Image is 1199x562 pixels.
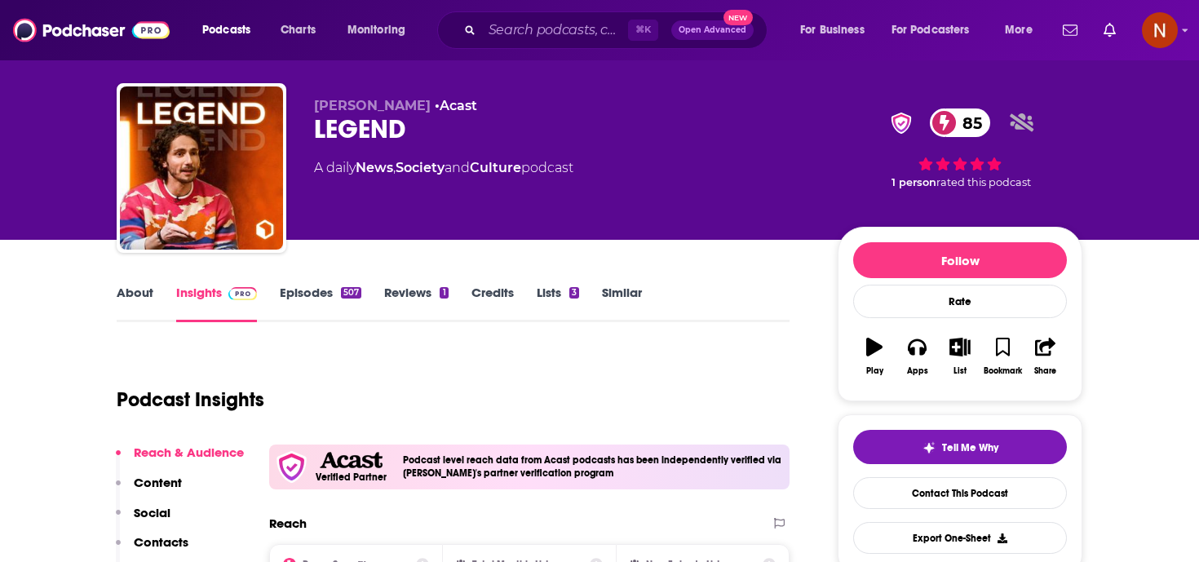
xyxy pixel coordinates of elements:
[537,285,579,322] a: Lists3
[134,505,170,520] p: Social
[471,285,514,322] a: Credits
[1034,366,1056,376] div: Share
[853,430,1067,464] button: tell me why sparkleTell Me Why
[942,441,998,454] span: Tell Me Why
[341,287,361,299] div: 507
[1056,16,1084,44] a: Show notifications dropdown
[336,17,427,43] button: open menu
[453,11,783,49] div: Search podcasts, credits, & more...
[347,19,405,42] span: Monitoring
[628,20,658,41] span: ⌘ K
[853,327,896,386] button: Play
[1005,19,1033,42] span: More
[946,108,990,137] span: 85
[116,475,182,505] button: Content
[120,86,283,250] img: LEGEND
[482,17,628,43] input: Search podcasts, credits, & more...
[316,472,387,482] h5: Verified Partner
[896,327,938,386] button: Apps
[936,176,1031,188] span: rated this podcast
[602,285,642,322] a: Similar
[939,327,981,386] button: List
[314,158,573,178] div: A daily podcast
[789,17,885,43] button: open menu
[134,445,244,460] p: Reach & Audience
[1097,16,1122,44] a: Show notifications dropdown
[202,19,250,42] span: Podcasts
[984,366,1022,376] div: Bookmark
[440,98,477,113] a: Acast
[1142,12,1178,48] img: User Profile
[892,19,970,42] span: For Podcasters
[356,160,393,175] a: News
[723,10,753,25] span: New
[1142,12,1178,48] span: Logged in as AdelNBM
[116,445,244,475] button: Reach & Audience
[907,366,928,376] div: Apps
[993,17,1053,43] button: open menu
[671,20,754,40] button: Open AdvancedNew
[853,242,1067,278] button: Follow
[396,160,445,175] a: Society
[445,160,470,175] span: and
[569,287,579,299] div: 3
[314,98,431,113] span: [PERSON_NAME]
[853,285,1067,318] div: Rate
[953,366,967,376] div: List
[280,285,361,322] a: Episodes507
[191,17,272,43] button: open menu
[981,327,1024,386] button: Bookmark
[892,176,936,188] span: 1 person
[276,451,307,483] img: verfied icon
[881,17,993,43] button: open menu
[886,113,917,134] img: verified Badge
[270,17,325,43] a: Charts
[117,285,153,322] a: About
[800,19,865,42] span: For Business
[13,15,170,46] img: Podchaser - Follow, Share and Rate Podcasts
[116,505,170,535] button: Social
[922,441,936,454] img: tell me why sparkle
[1142,12,1178,48] button: Show profile menu
[228,287,257,300] img: Podchaser Pro
[1024,327,1067,386] button: Share
[853,477,1067,509] a: Contact This Podcast
[470,160,521,175] a: Culture
[866,366,883,376] div: Play
[117,387,264,412] h1: Podcast Insights
[281,19,316,42] span: Charts
[384,285,448,322] a: Reviews1
[269,516,307,531] h2: Reach
[176,285,257,322] a: InsightsPodchaser Pro
[440,287,448,299] div: 1
[435,98,477,113] span: •
[853,522,1067,554] button: Export One-Sheet
[403,454,783,479] h4: Podcast level reach data from Acast podcasts has been independently verified via [PERSON_NAME]'s ...
[393,160,396,175] span: ,
[134,475,182,490] p: Content
[320,452,382,469] img: Acast
[134,534,188,550] p: Contacts
[679,26,746,34] span: Open Advanced
[930,108,990,137] a: 85
[838,98,1082,199] div: verified Badge85 1 personrated this podcast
